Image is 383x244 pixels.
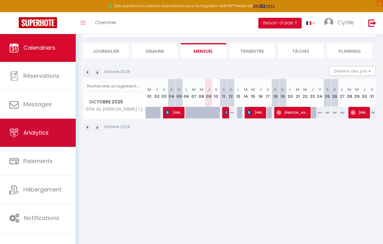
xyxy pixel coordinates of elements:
[104,69,130,75] p: Octobre 2025
[83,43,129,58] li: Journalier
[19,17,57,28] img: Super Booking
[178,87,181,92] abbr: D
[274,87,277,92] abbr: S
[333,87,336,92] abbr: D
[257,79,264,107] th: 16
[371,87,373,92] abbr: V
[355,87,359,92] abbr: M
[278,43,323,58] li: Tâches
[165,107,183,118] span: [PERSON_NAME]
[368,79,376,107] th: 31
[23,129,49,137] span: Analytics
[23,44,55,52] span: Calendriers
[175,79,183,107] th: 05
[84,107,147,112] span: Gîte du [PERSON_NAME] | [GEOGRAPHIC_DATA]
[286,79,294,107] th: 20
[319,12,362,34] a: ... Cyrille
[331,107,338,118] div: 203
[294,79,301,107] th: 21
[84,97,146,107] span: Octobre 2025
[229,43,275,58] li: Trimestre
[156,87,158,92] abbr: J
[147,87,151,92] abbr: M
[251,87,255,92] abbr: M
[168,79,175,107] th: 04
[227,107,235,118] div: 142
[183,79,190,107] th: 06
[341,87,343,92] abbr: L
[224,107,227,118] span: cjf [GEOGRAPHIC_DATA]
[264,79,272,107] th: 17
[347,87,351,92] abbr: M
[87,81,142,92] input: Rechercher un logement...
[296,87,299,92] abbr: M
[23,72,60,80] span: Réservations
[323,107,331,118] div: 240
[132,43,177,58] li: Semaine
[329,66,376,76] button: Gestion des prix
[289,87,291,92] abbr: L
[242,79,250,107] th: 14
[199,87,203,92] abbr: M
[205,79,213,107] th: 09
[227,79,235,107] th: 12
[185,87,187,92] abbr: L
[316,107,323,118] div: 245
[23,100,52,108] span: Messages
[198,79,205,107] th: 08
[95,19,117,26] span: Chercher
[311,87,314,92] abbr: J
[272,79,279,107] th: 18
[276,107,309,118] span: [PERSON_NAME]
[163,87,165,92] abbr: V
[222,87,225,92] abbr: S
[247,107,264,118] span: [PERSON_NAME]
[266,87,269,92] abbr: V
[279,79,287,107] th: 19
[23,157,53,165] span: Paiements
[353,79,361,107] th: 29
[318,87,321,92] abbr: V
[24,214,59,222] span: Notifications
[331,79,338,107] th: 26
[326,87,329,92] abbr: S
[303,87,307,92] abbr: M
[208,87,210,92] abbr: J
[215,87,218,92] abbr: V
[351,107,368,118] span: [PERSON_NAME]
[368,107,376,118] div: 216
[253,3,275,8] a: >>> ICI <<<<
[220,79,227,107] th: 11
[338,107,346,118] div: 202
[190,79,198,107] th: 07
[90,12,121,34] a: Chercher
[235,79,242,107] th: 13
[316,79,323,107] th: 24
[259,87,262,92] abbr: J
[244,87,248,92] abbr: M
[338,79,346,107] th: 27
[146,79,153,107] th: 01
[338,18,354,26] span: Cyrille
[153,79,160,107] th: 02
[237,87,239,92] abbr: L
[229,87,232,92] abbr: D
[363,87,366,92] abbr: J
[170,87,173,92] abbr: S
[192,87,196,92] abbr: M
[213,79,220,107] th: 10
[361,79,368,107] th: 30
[368,19,376,27] img: logout
[249,79,257,107] th: 15
[23,186,62,193] span: Hébergement
[323,79,331,107] th: 25
[327,43,372,58] li: Planning
[324,18,333,27] img: ...
[160,79,168,107] th: 03
[181,43,226,58] li: Mensuel
[346,79,353,107] th: 28
[301,79,309,107] th: 22
[281,87,284,92] abbr: D
[258,18,302,28] button: Besoin d'aide ?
